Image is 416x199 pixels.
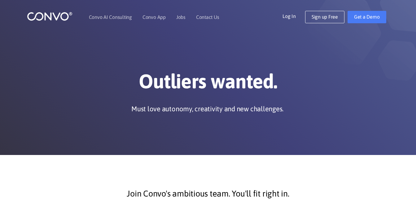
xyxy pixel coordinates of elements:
a: Sign up Free [305,11,344,23]
a: Convo AI Consulting [89,15,132,20]
a: Jobs [176,15,186,20]
img: logo_1.png [27,11,72,21]
p: Must love autonomy, creativity and new challenges. [131,104,283,113]
a: Get a Demo [348,11,386,23]
a: Log In [282,11,305,21]
h1: Outliers wanted. [36,69,380,98]
a: Contact Us [196,15,219,20]
a: Convo App [142,15,166,20]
